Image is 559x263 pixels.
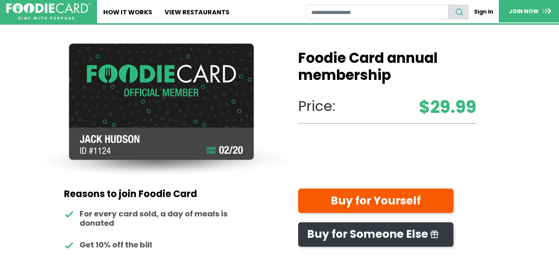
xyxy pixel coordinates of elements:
[298,50,476,83] h1: Foodie Card annual membership
[298,96,476,117] p: Price:
[306,5,449,19] input: restaurant search
[298,189,453,213] a: Buy for Yourself
[419,94,476,120] strong: $29.99
[298,222,453,247] a: Buy for Someone Else
[64,189,248,200] h2: Reasons to join Foodie Card
[6,3,91,20] img: FoodieCard; Eat, Drink, Save, Donate
[448,5,469,19] button: search
[469,5,499,19] a: Sign In
[64,240,248,249] li: Get 10% off the bill
[64,209,248,228] li: For every card sold, a day of meals is donated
